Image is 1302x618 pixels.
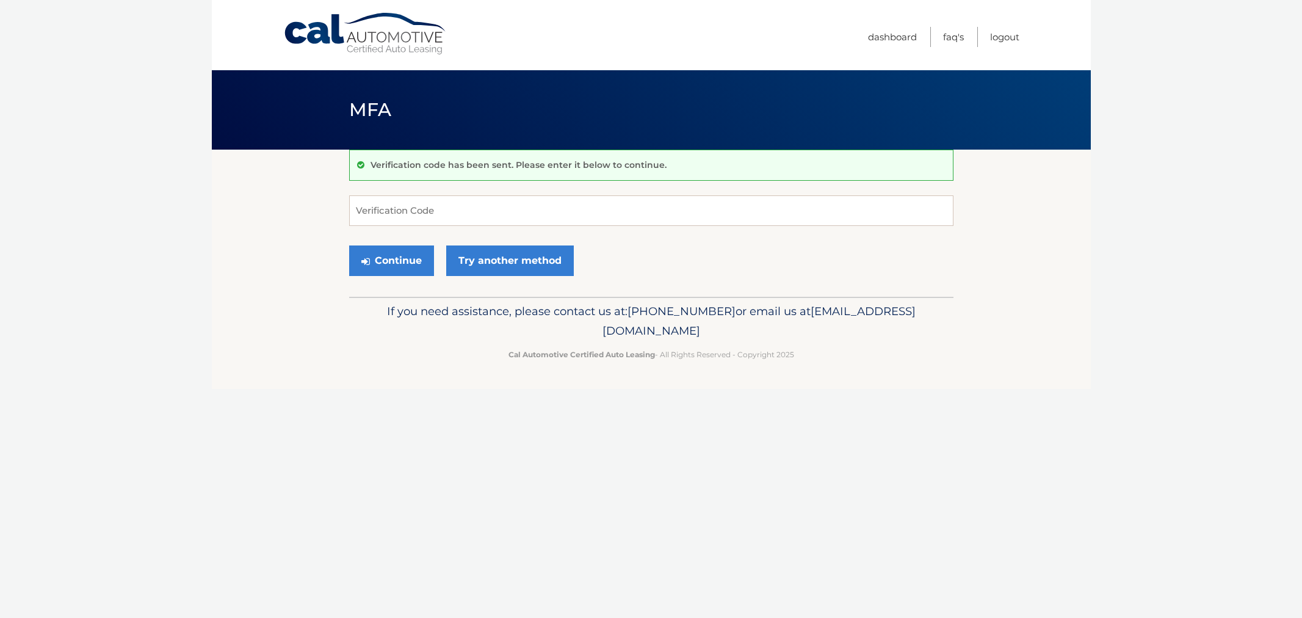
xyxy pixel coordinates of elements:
p: - All Rights Reserved - Copyright 2025 [357,348,946,361]
p: If you need assistance, please contact us at: or email us at [357,302,946,341]
a: Logout [990,27,1019,47]
a: Dashboard [868,27,917,47]
a: Cal Automotive [283,12,448,56]
a: Try another method [446,245,574,276]
a: FAQ's [943,27,964,47]
p: Verification code has been sent. Please enter it below to continue. [371,159,667,170]
span: MFA [349,98,392,121]
button: Continue [349,245,434,276]
span: [PHONE_NUMBER] [627,304,736,318]
input: Verification Code [349,195,953,226]
span: [EMAIL_ADDRESS][DOMAIN_NAME] [602,304,916,338]
strong: Cal Automotive Certified Auto Leasing [508,350,655,359]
